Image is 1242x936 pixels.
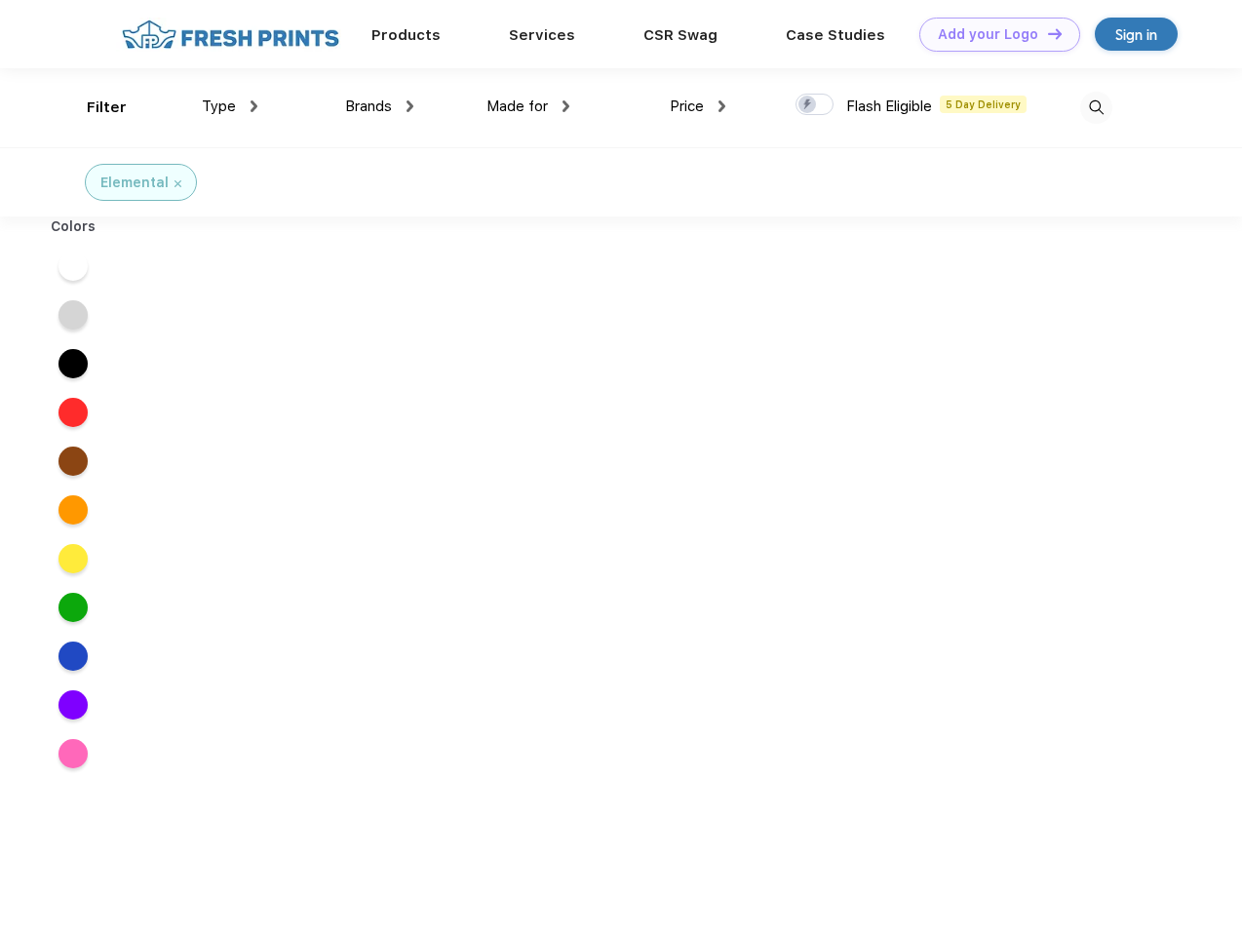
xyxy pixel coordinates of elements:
[509,26,575,44] a: Services
[1048,28,1062,39] img: DT
[202,97,236,115] span: Type
[1095,18,1178,51] a: Sign in
[371,26,441,44] a: Products
[940,96,1027,113] span: 5 Day Delivery
[1080,92,1112,124] img: desktop_search.svg
[1115,23,1157,46] div: Sign in
[846,97,932,115] span: Flash Eligible
[938,26,1038,43] div: Add your Logo
[718,100,725,112] img: dropdown.png
[116,18,345,52] img: fo%20logo%202.webp
[36,216,111,237] div: Colors
[175,180,181,187] img: filter_cancel.svg
[251,100,257,112] img: dropdown.png
[407,100,413,112] img: dropdown.png
[345,97,392,115] span: Brands
[87,97,127,119] div: Filter
[486,97,548,115] span: Made for
[563,100,569,112] img: dropdown.png
[643,26,718,44] a: CSR Swag
[100,173,169,193] div: Elemental
[670,97,704,115] span: Price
